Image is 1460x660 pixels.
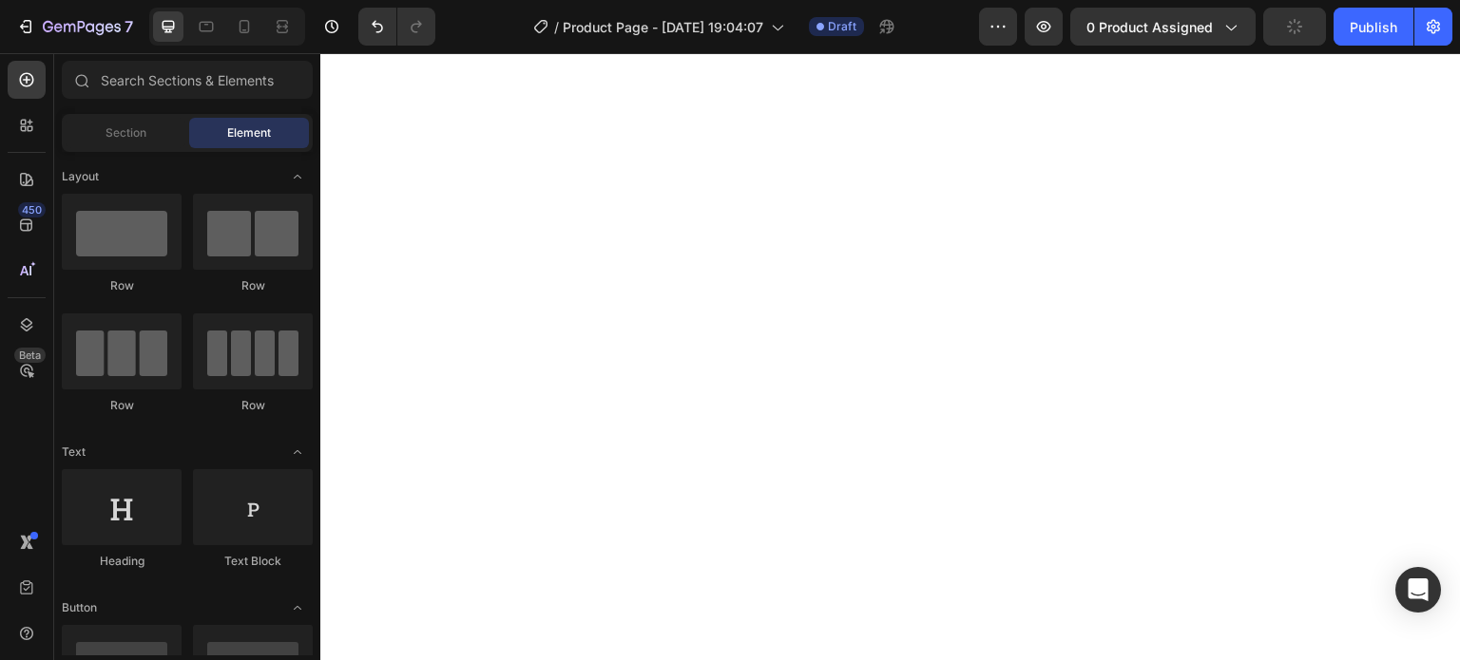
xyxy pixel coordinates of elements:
[282,161,313,192] span: Toggle open
[1334,8,1413,46] button: Publish
[1070,8,1256,46] button: 0 product assigned
[62,277,182,294] div: Row
[18,202,46,217] div: 450
[282,437,313,467] span: Toggle open
[320,53,1460,660] iframe: Design area
[358,8,435,46] div: Undo/Redo
[8,8,142,46] button: 7
[193,553,313,570] div: Text Block
[563,17,763,37] span: Product Page - [DATE] 19:04:07
[125,15,133,38] p: 7
[193,397,313,414] div: Row
[62,61,313,99] input: Search Sections & Elements
[62,443,86,461] span: Text
[554,17,559,37] span: /
[62,168,99,185] span: Layout
[828,18,856,35] span: Draft
[227,124,271,141] span: Element
[62,397,182,414] div: Row
[1086,17,1213,37] span: 0 product assigned
[62,599,97,616] span: Button
[62,553,182,570] div: Heading
[1350,17,1397,37] div: Publish
[1395,567,1441,613] div: Open Intercom Messenger
[282,593,313,623] span: Toggle open
[14,348,46,363] div: Beta
[193,277,313,294] div: Row
[106,124,146,141] span: Section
